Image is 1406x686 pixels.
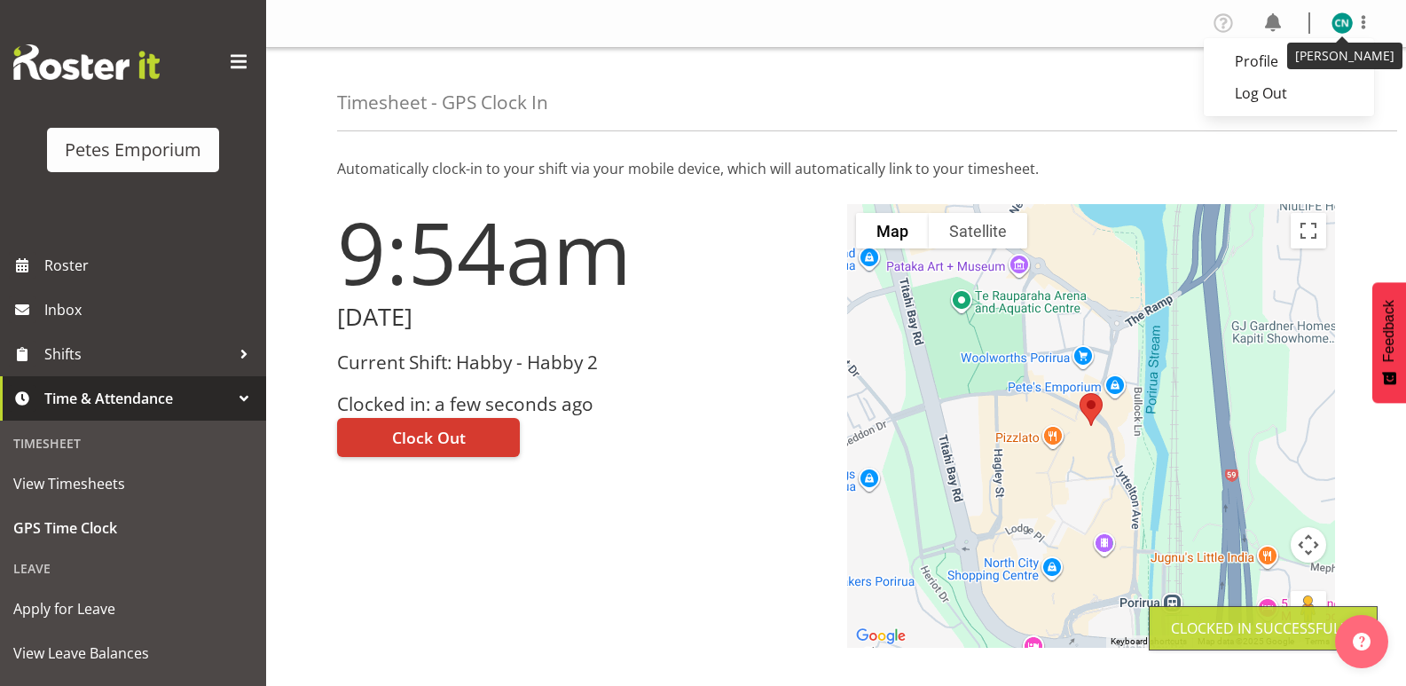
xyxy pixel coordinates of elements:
[1353,633,1371,651] img: help-xxl-2.png
[1291,527,1326,563] button: Map camera controls
[337,304,826,331] h2: [DATE]
[337,394,826,414] h3: Clocked in: a few seconds ago
[856,213,929,248] button: Show street map
[4,461,262,506] a: View Timesheets
[13,595,253,622] span: Apply for Leave
[1372,282,1406,403] button: Feedback - Show survey
[1111,635,1187,648] button: Keyboard shortcuts
[337,158,1335,179] p: Automatically clock-in to your shift via your mobile device, which will automatically link to you...
[1381,300,1397,362] span: Feedback
[929,213,1027,248] button: Show satellite imagery
[337,352,826,373] h3: Current Shift: Habby - Habby 2
[13,640,253,666] span: View Leave Balances
[4,587,262,631] a: Apply for Leave
[4,506,262,550] a: GPS Time Clock
[1291,591,1326,627] button: Drag Pegman onto the map to open Street View
[65,137,201,163] div: Petes Emporium
[4,631,262,675] a: View Leave Balances
[337,204,826,300] h1: 9:54am
[1171,618,1355,639] div: Clocked in Successfully
[4,425,262,461] div: Timesheet
[44,385,231,412] span: Time & Attendance
[13,515,253,541] span: GPS Time Clock
[337,418,520,457] button: Clock Out
[4,550,262,587] div: Leave
[1291,213,1326,248] button: Toggle fullscreen view
[1204,77,1374,109] a: Log Out
[13,44,160,80] img: Rosterit website logo
[44,252,257,279] span: Roster
[44,296,257,323] span: Inbox
[1331,12,1353,34] img: christine-neville11214.jpg
[1204,45,1374,77] a: Profile
[44,341,231,367] span: Shifts
[392,426,466,449] span: Clock Out
[13,470,253,497] span: View Timesheets
[852,625,910,648] img: Google
[337,92,548,113] h4: Timesheet - GPS Clock In
[852,625,910,648] a: Open this area in Google Maps (opens a new window)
